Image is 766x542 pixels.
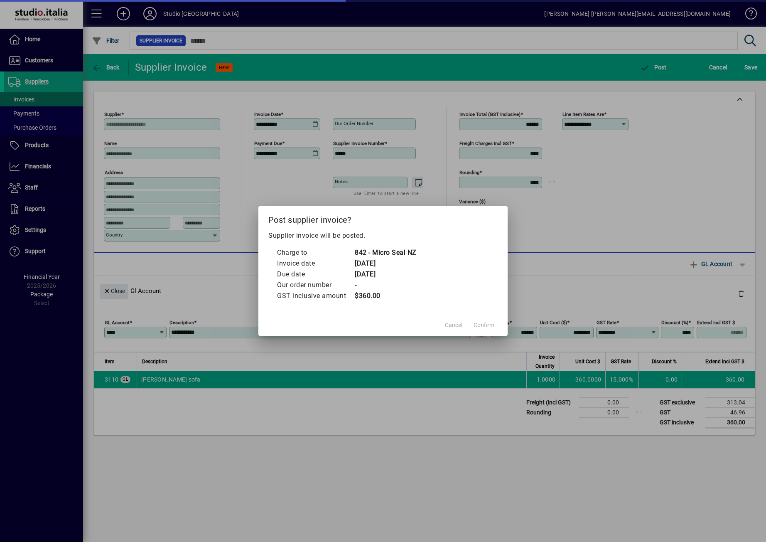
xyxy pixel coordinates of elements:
[277,247,354,258] td: Charge to
[354,247,417,258] td: 842 - Micro Seal NZ
[354,280,417,291] td: -
[354,269,417,280] td: [DATE]
[277,269,354,280] td: Due date
[268,231,498,241] p: Supplier invoice will be posted.
[354,291,417,301] td: $360.00
[354,258,417,269] td: [DATE]
[277,258,354,269] td: Invoice date
[277,291,354,301] td: GST inclusive amount
[277,280,354,291] td: Our order number
[258,206,508,230] h2: Post supplier invoice?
